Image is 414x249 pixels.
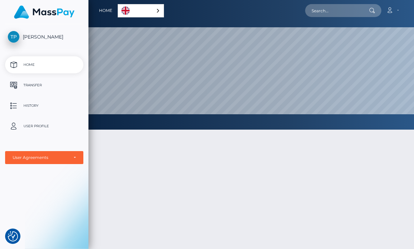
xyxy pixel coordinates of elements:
img: Revisit consent button [8,231,18,241]
p: Home [8,60,81,70]
p: History [8,101,81,111]
button: User Agreements [5,151,83,164]
p: Transfer [8,80,81,90]
span: [PERSON_NAME] [5,34,83,40]
aside: Language selected: English [118,4,164,17]
img: MassPay [14,5,74,19]
input: Search... [305,4,369,17]
a: Transfer [5,77,83,94]
div: Language [118,4,164,17]
a: English [118,4,164,17]
p: User Profile [8,121,81,131]
a: Home [99,3,112,18]
a: Home [5,56,83,73]
a: User Profile [5,118,83,135]
a: History [5,97,83,114]
button: Consent Preferences [8,231,18,241]
div: User Agreements [13,155,68,160]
